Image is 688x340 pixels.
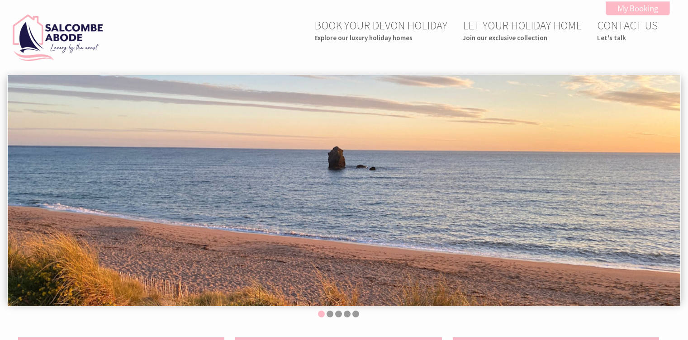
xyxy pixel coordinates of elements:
[597,18,658,42] a: CONTACT USLet's talk
[314,33,447,42] small: Explore our luxury holiday homes
[606,1,670,15] a: My Booking
[314,18,447,42] a: BOOK YOUR DEVON HOLIDAYExplore our luxury holiday homes
[13,14,103,61] img: Salcombe Abode
[463,18,582,42] a: LET YOUR HOLIDAY HOMEJoin our exclusive collection
[597,33,658,42] small: Let's talk
[463,33,582,42] small: Join our exclusive collection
